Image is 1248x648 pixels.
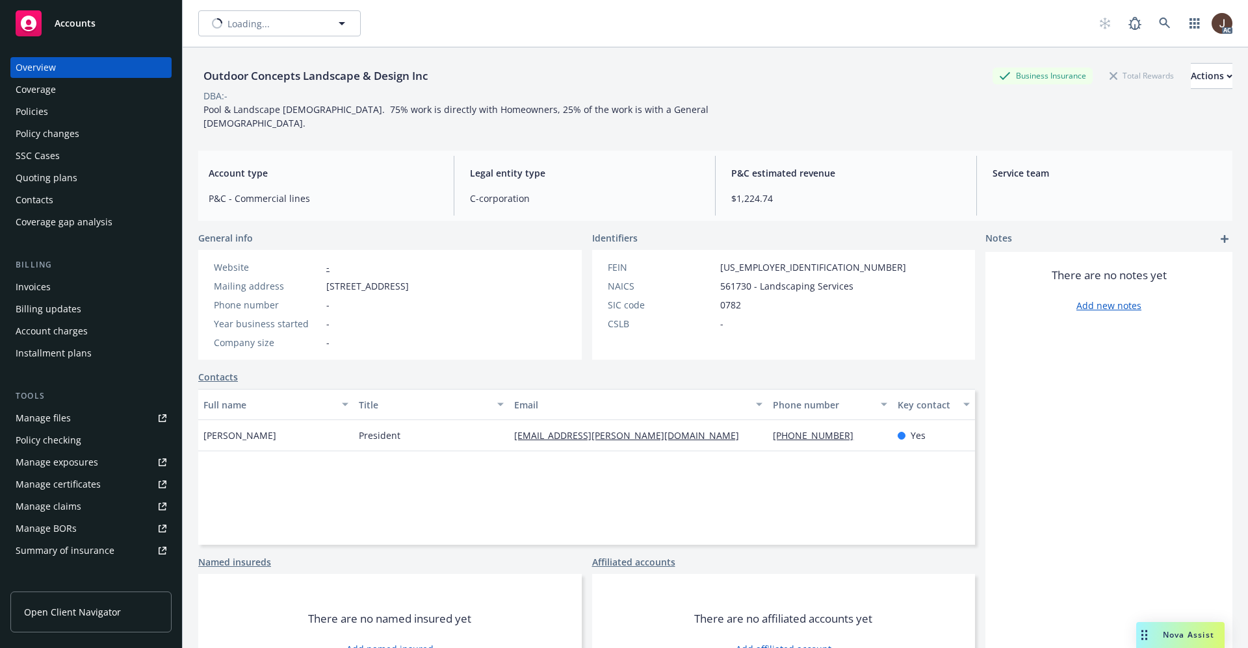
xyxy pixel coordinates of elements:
span: Loading... [227,17,270,31]
div: Phone number [214,298,321,312]
a: Coverage [10,79,172,100]
span: - [326,336,330,349]
div: Phone number [773,398,872,412]
a: Add new notes [1076,299,1141,312]
div: Drag to move [1136,622,1152,648]
a: Affiliated accounts [592,555,675,569]
div: Policy changes [16,123,79,144]
span: Accounts [55,18,96,29]
div: Policy checking [16,430,81,451]
div: SSC Cases [16,145,60,166]
a: Contacts [10,190,172,210]
a: [EMAIL_ADDRESS][PERSON_NAME][DOMAIN_NAME] [514,429,749,442]
div: Full name [203,398,334,412]
span: President [359,429,400,442]
span: 0782 [720,298,741,312]
a: Manage files [10,408,172,429]
a: Policies [10,101,172,122]
div: Manage files [16,408,71,429]
button: Nova Assist [1136,622,1225,648]
span: There are no affiliated accounts yet [694,611,872,627]
div: Billing updates [16,299,81,319]
a: Policy changes [10,123,172,144]
a: Overview [10,57,172,78]
span: Identifiers [592,231,638,245]
div: FEIN [608,260,715,274]
button: Email [509,389,768,420]
a: Installment plans [10,343,172,364]
div: Billing [10,258,172,271]
span: [STREET_ADDRESS] [326,279,409,293]
span: P&C estimated revenue [731,166,961,180]
div: Installment plans [16,343,92,364]
div: Website [214,260,321,274]
div: Policies [16,101,48,122]
div: Tools [10,390,172,403]
div: Email [514,398,748,412]
div: NAICS [608,279,715,293]
img: photo [1212,13,1232,34]
button: Loading... [198,10,361,36]
div: Quoting plans [16,168,77,188]
button: Phone number [768,389,892,420]
div: Total Rewards [1103,68,1180,84]
div: CSLB [608,317,715,330]
div: Coverage [16,79,56,100]
a: Manage BORs [10,518,172,539]
a: Account charges [10,321,172,342]
span: Legal entity type [470,166,699,180]
div: Actions [1191,64,1232,88]
div: Contacts [16,190,53,210]
div: Company size [214,336,321,349]
a: Accounts [10,5,172,42]
div: Summary of insurance [16,540,114,561]
span: $1,224.74 [731,192,961,205]
span: There are no notes yet [1052,268,1167,283]
a: add [1217,231,1232,247]
div: Manage certificates [16,474,101,495]
div: Manage BORs [16,518,77,539]
a: SSC Cases [10,145,172,166]
span: Yes [911,429,926,442]
a: Named insureds [198,555,271,569]
a: Coverage gap analysis [10,212,172,232]
button: Full name [198,389,354,420]
span: P&C - Commercial lines [209,192,438,205]
span: [PERSON_NAME] [203,429,276,442]
button: Key contact [892,389,975,420]
a: Invoices [10,277,172,297]
a: [PHONE_NUMBER] [773,429,864,442]
a: Quoting plans [10,168,172,188]
a: Manage certificates [10,474,172,495]
a: Start snowing [1092,10,1118,36]
span: - [326,298,330,312]
div: DBA: - [203,89,227,103]
span: [US_EMPLOYER_IDENTIFICATION_NUMBER] [720,260,906,274]
a: Billing updates [10,299,172,319]
a: Search [1152,10,1178,36]
span: There are no named insured yet [308,611,471,627]
div: Coverage gap analysis [16,212,112,232]
div: Overview [16,57,56,78]
span: Nova Assist [1163,629,1214,640]
span: Open Client Navigator [24,605,121,619]
span: Service team [993,166,1222,180]
div: Account charges [16,321,88,342]
span: General info [198,231,253,245]
div: Title [359,398,489,412]
a: Switch app [1182,10,1208,36]
div: Manage claims [16,496,81,517]
div: SIC code [608,298,715,312]
a: Report a Bug [1122,10,1148,36]
span: 561730 - Landscaping Services [720,279,853,293]
a: Policy checking [10,430,172,451]
button: Actions [1191,63,1232,89]
span: Account type [209,166,438,180]
a: Contacts [198,370,238,384]
button: Title [354,389,509,420]
span: C-corporation [470,192,699,205]
div: Key contact [898,398,955,412]
span: Notes [985,231,1012,247]
div: Manage exposures [16,452,98,473]
a: Summary of insurance [10,540,172,561]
